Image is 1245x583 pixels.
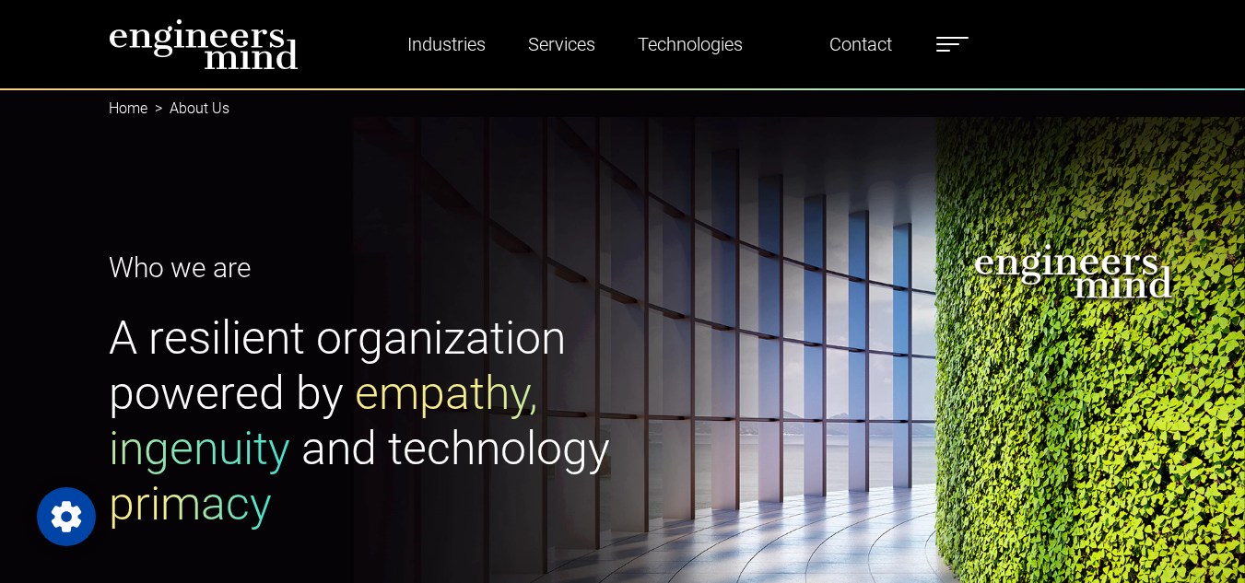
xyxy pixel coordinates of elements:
[109,310,612,531] h1: A resilient organization powered by and technology
[109,247,612,288] p: Who we are
[109,367,538,475] span: empathy, ingenuity
[521,23,603,65] a: Services
[109,88,1137,129] nav: breadcrumb
[147,98,229,120] li: About Us
[630,23,750,65] a: Technologies
[109,18,299,70] img: logo
[109,99,147,117] a: Home
[109,477,272,531] span: primacy
[822,23,899,65] a: Contact
[400,23,493,65] a: Industries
